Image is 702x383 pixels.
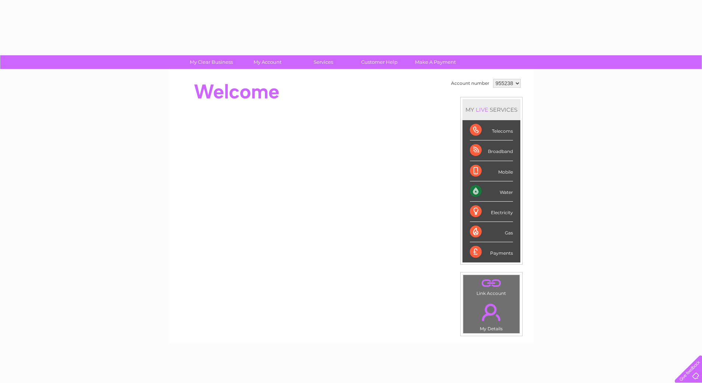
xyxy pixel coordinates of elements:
div: LIVE [474,106,490,113]
a: My Account [237,55,298,69]
a: My Clear Business [181,55,242,69]
td: Account number [449,77,491,90]
div: Payments [470,242,513,262]
div: MY SERVICES [462,99,520,120]
a: . [465,299,518,325]
a: Customer Help [349,55,410,69]
a: Make A Payment [405,55,466,69]
div: Telecoms [470,120,513,140]
a: Services [293,55,354,69]
div: Broadband [470,140,513,161]
div: Mobile [470,161,513,181]
a: . [465,277,518,290]
div: Gas [470,222,513,242]
td: Link Account [463,275,520,298]
td: My Details [463,297,520,334]
div: Electricity [470,202,513,222]
div: Water [470,181,513,202]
